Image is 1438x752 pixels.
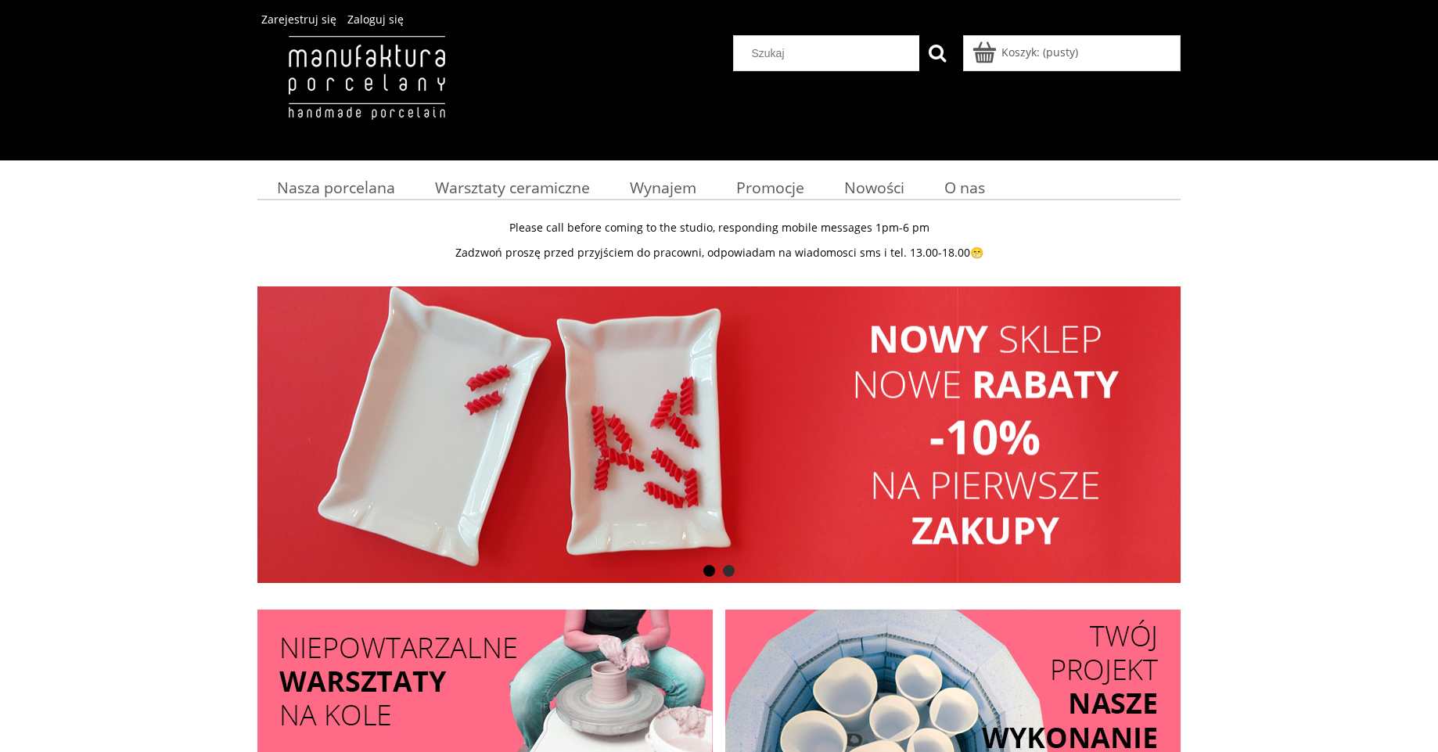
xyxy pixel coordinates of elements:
span: Promocje [736,177,804,198]
a: O nas [925,172,1005,203]
a: Zarejestruj się [261,12,336,27]
a: Nasza porcelana [257,172,415,203]
input: Szukaj w sklepie [740,36,920,70]
a: Nowości [825,172,925,203]
p: Zadzwoń proszę przed przyjściem do pracowni, odpowiadam na wiadomosci sms i tel. 13.00-18.00😁 [257,246,1181,260]
span: Nasza porcelana [277,177,395,198]
img: Manufaktura Porcelany [257,35,476,153]
a: Promocje [717,172,825,203]
span: Nowości [844,177,904,198]
button: Szukaj [919,35,955,71]
span: Koszyk: [1001,45,1040,59]
a: Wynajem [610,172,717,203]
span: Wynajem [630,177,696,198]
p: Please call before coming to the studio, responding mobile messages 1pm-6 pm [257,221,1181,235]
a: Produkty w koszyku 0. Przejdź do koszyka [975,45,1078,59]
span: O nas [944,177,985,198]
span: Warsztaty ceramiczne [435,177,590,198]
b: (pusty) [1043,45,1078,59]
a: Zaloguj się [347,12,404,27]
a: Warsztaty ceramiczne [415,172,610,203]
